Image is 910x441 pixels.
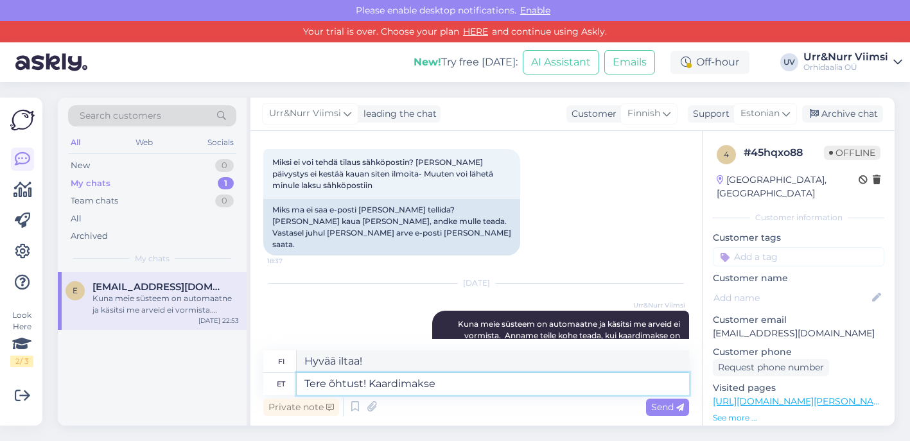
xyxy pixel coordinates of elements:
span: 4 [724,150,729,159]
div: Private note [263,399,339,416]
div: All [68,134,83,151]
div: et [277,373,285,395]
span: Search customers [80,109,161,123]
span: Kuna meie süsteem on automaatne ja käsitsi me arveid ei vormista. Anname teile kohe teada, kui ka... [458,319,682,352]
button: Emails [604,50,655,74]
span: Send [651,401,684,413]
div: Support [688,107,730,121]
div: My chats [71,177,110,190]
a: Urr&Nurr ViimsiOrhidaalia OÜ [803,52,902,73]
div: Try free [DATE]: [414,55,518,70]
div: Miks ma ei saa e-posti [PERSON_NAME] tellida? [PERSON_NAME] kaua [PERSON_NAME], andke mulle teada... [263,199,520,255]
div: UV [780,53,798,71]
span: Enable [516,4,554,16]
textarea: Hyvää iltaa! [297,350,689,372]
p: Customer phone [713,345,884,359]
div: Customer information [713,212,884,223]
div: 0 [215,159,234,172]
div: # 45hqxo88 [744,145,824,160]
p: Visited pages [713,381,884,395]
div: [DATE] 22:53 [198,316,239,325]
div: Archive chat [802,105,883,123]
span: e [73,286,78,295]
div: Kuna meie süsteem on automaatne ja käsitsi me arveid ei vormista. Anname teile kohe teada, kui ka... [92,293,239,316]
p: [EMAIL_ADDRESS][DOMAIN_NAME] [713,327,884,340]
span: Finnish [627,107,660,121]
p: Customer name [713,272,884,285]
div: [GEOGRAPHIC_DATA], [GEOGRAPHIC_DATA] [717,173,859,200]
b: New! [414,56,441,68]
div: [DATE] [263,277,689,289]
a: [URL][DOMAIN_NAME][PERSON_NAME] [713,395,890,407]
textarea: Tere õhtust! Kaardimaks [297,373,689,395]
span: Miksi ei voi tehdä tilaus sähköpostin? [PERSON_NAME] päivystys ei kestää kauan siten ilmoita- Muu... [272,157,495,190]
div: 1 [218,177,234,190]
div: Archived [71,230,108,243]
div: 0 [215,195,234,207]
button: AI Assistant [523,50,599,74]
span: 18:37 [267,256,315,266]
div: Team chats [71,195,118,207]
div: New [71,159,90,172]
div: Customer [566,107,617,121]
span: My chats [135,253,170,264]
div: Off-hour [670,51,749,74]
span: Urr&Nurr Viimsi [633,300,685,310]
div: leading the chat [358,107,437,121]
span: Urr&Nurr Viimsi [269,107,341,121]
span: ennuks@gmail.com [92,281,226,293]
p: Customer tags [713,231,884,245]
div: Request phone number [713,359,829,376]
div: Web [133,134,155,151]
input: Add a tag [713,247,884,266]
div: Urr&Nurr Viimsi [803,52,888,62]
div: 2 / 3 [10,356,33,367]
div: Orhidaalia OÜ [803,62,888,73]
span: Offline [824,146,880,160]
a: HERE [459,26,492,37]
div: All [71,212,82,225]
p: Customer email [713,313,884,327]
input: Add name [713,291,870,305]
img: Askly Logo [10,108,35,132]
div: Look Here [10,309,33,367]
div: Socials [205,134,236,151]
p: See more ... [713,412,884,424]
div: fi [278,350,284,372]
span: Estonian [740,107,780,121]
